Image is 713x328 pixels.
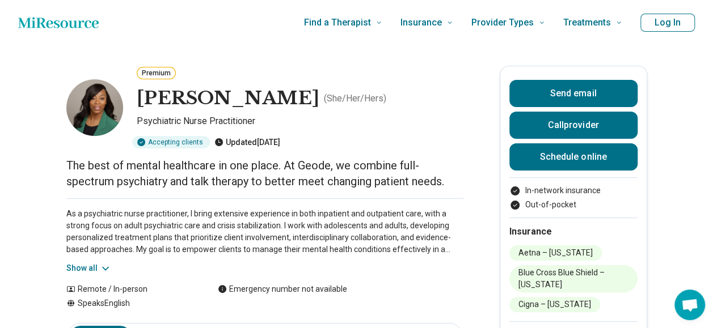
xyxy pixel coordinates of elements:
a: Schedule online [509,143,638,171]
span: Insurance [400,15,442,31]
li: Blue Cross Blue Shield – [US_STATE] [509,265,638,292]
div: Open chat [674,289,705,320]
li: In-network insurance [509,185,638,197]
ul: Payment options [509,185,638,211]
h2: Insurance [509,225,638,238]
h1: [PERSON_NAME] [137,87,319,110]
div: Remote / In-person [66,283,195,295]
li: Out-of-pocket [509,199,638,211]
button: Send email [509,80,638,107]
p: The best of mental healthcare in one place. At Geode, we combine full-spectrum psychiatry and tal... [66,157,463,189]
li: Aetna – [US_STATE] [509,245,602,261]
button: Callprovider [509,112,638,139]
div: Updated [DATE] [214,136,280,148]
span: Provider Types [471,15,534,31]
button: Show all [66,262,111,274]
a: Home page [18,11,99,34]
p: Psychiatric Nurse Practitioner [137,114,463,131]
span: Treatments [563,15,611,31]
button: Log In [640,14,695,32]
span: Find a Therapist [304,15,371,31]
div: Speaks English [66,297,195,309]
p: As a psychiatric nurse practitioner, I bring extensive experience in both inpatient and outpatien... [66,208,463,255]
button: Premium [137,67,176,79]
li: Cigna – [US_STATE] [509,297,600,312]
img: Altrovise Martin, Psychiatric Nurse Practitioner [66,79,123,136]
div: Accepting clients [132,136,210,148]
div: Emergency number not available [218,283,347,295]
p: ( She/Her/Hers ) [324,92,386,105]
